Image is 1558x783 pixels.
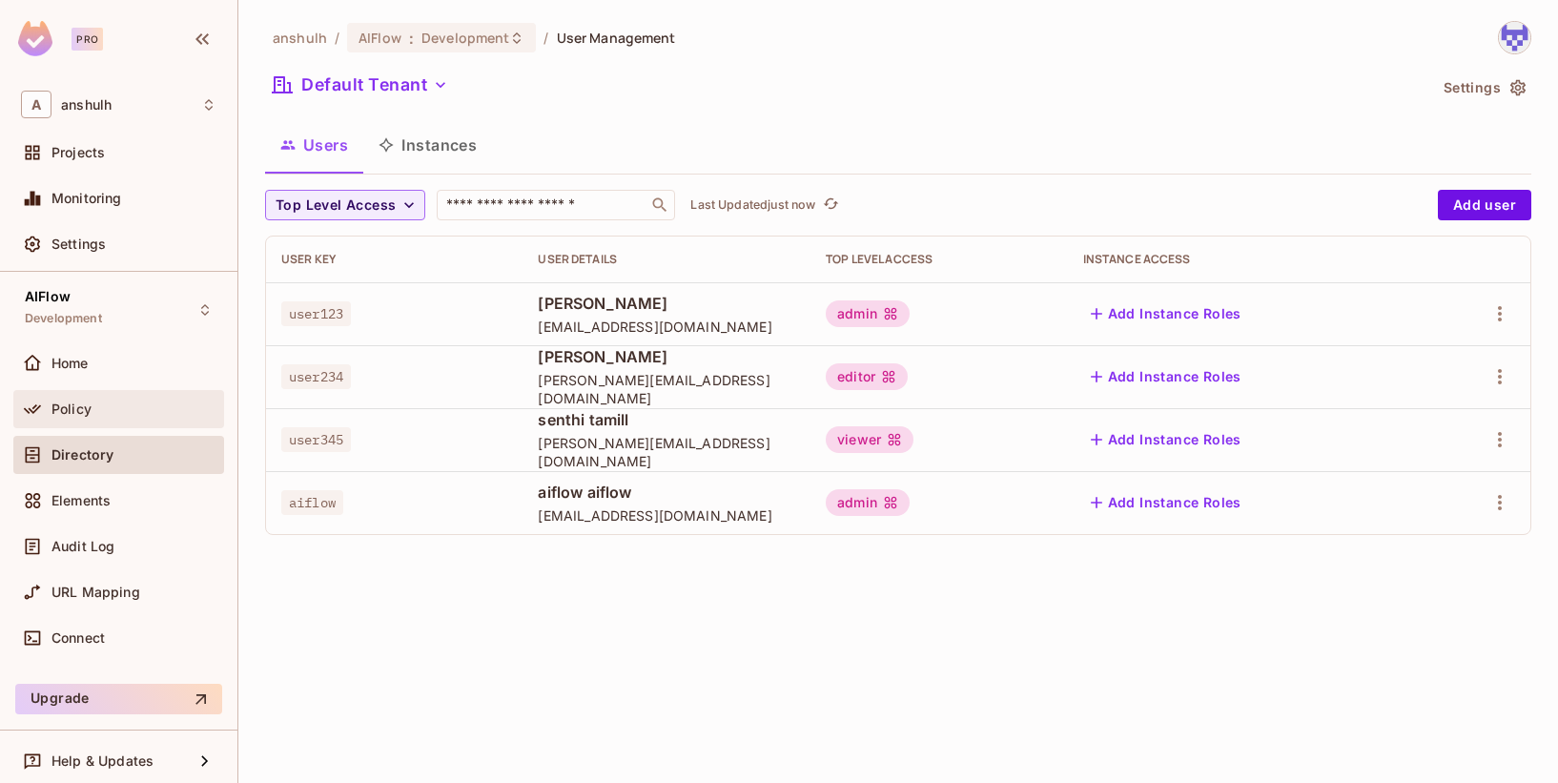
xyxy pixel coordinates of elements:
[51,539,114,554] span: Audit Log
[538,293,795,314] span: [PERSON_NAME]
[281,490,343,515] span: aiflow
[815,194,842,216] span: Click to refresh data
[1083,299,1249,329] button: Add Instance Roles
[335,29,339,47] li: /
[265,190,425,220] button: Top Level Access
[408,31,415,46] span: :
[1083,252,1405,267] div: Instance Access
[557,29,676,47] span: User Management
[538,318,795,336] span: [EMAIL_ADDRESS][DOMAIN_NAME]
[826,363,908,390] div: editor
[1436,72,1531,103] button: Settings
[273,29,327,47] span: the active workspace
[61,97,112,113] span: Workspace: anshulh
[826,252,1052,267] div: Top Level Access
[15,684,222,714] button: Upgrade
[826,489,910,516] div: admin
[826,300,910,327] div: admin
[25,311,102,326] span: Development
[276,194,396,217] span: Top Level Access
[281,301,351,326] span: user123
[421,29,509,47] span: Development
[51,753,154,769] span: Help & Updates
[51,630,105,646] span: Connect
[363,121,492,169] button: Instances
[690,197,815,213] p: Last Updated just now
[281,364,351,389] span: user234
[51,493,111,508] span: Elements
[538,482,795,503] span: aiflow aiflow
[51,356,89,371] span: Home
[25,289,71,304] span: AIFlow
[51,447,113,463] span: Directory
[538,409,795,430] span: senthi tamill
[1083,487,1249,518] button: Add Instance Roles
[538,371,795,407] span: [PERSON_NAME][EMAIL_ADDRESS][DOMAIN_NAME]
[543,29,548,47] li: /
[51,191,122,206] span: Monitoring
[51,145,105,160] span: Projects
[538,506,795,525] span: [EMAIL_ADDRESS][DOMAIN_NAME]
[359,29,401,47] span: AIFlow
[51,585,140,600] span: URL Mapping
[72,28,103,51] div: Pro
[21,91,51,118] span: A
[819,194,842,216] button: refresh
[265,121,363,169] button: Users
[538,434,795,470] span: [PERSON_NAME][EMAIL_ADDRESS][DOMAIN_NAME]
[1083,424,1249,455] button: Add Instance Roles
[823,196,839,215] span: refresh
[1438,190,1531,220] button: Add user
[18,21,52,56] img: SReyMgAAAABJRU5ErkJggg==
[826,426,913,453] div: viewer
[538,252,795,267] div: User Details
[51,402,92,417] span: Policy
[1499,22,1530,53] img: anshulh.work@gmail.com
[51,237,106,252] span: Settings
[538,346,795,367] span: [PERSON_NAME]
[1083,361,1249,392] button: Add Instance Roles
[281,427,351,452] span: user345
[281,252,507,267] div: User Key
[265,70,456,100] button: Default Tenant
